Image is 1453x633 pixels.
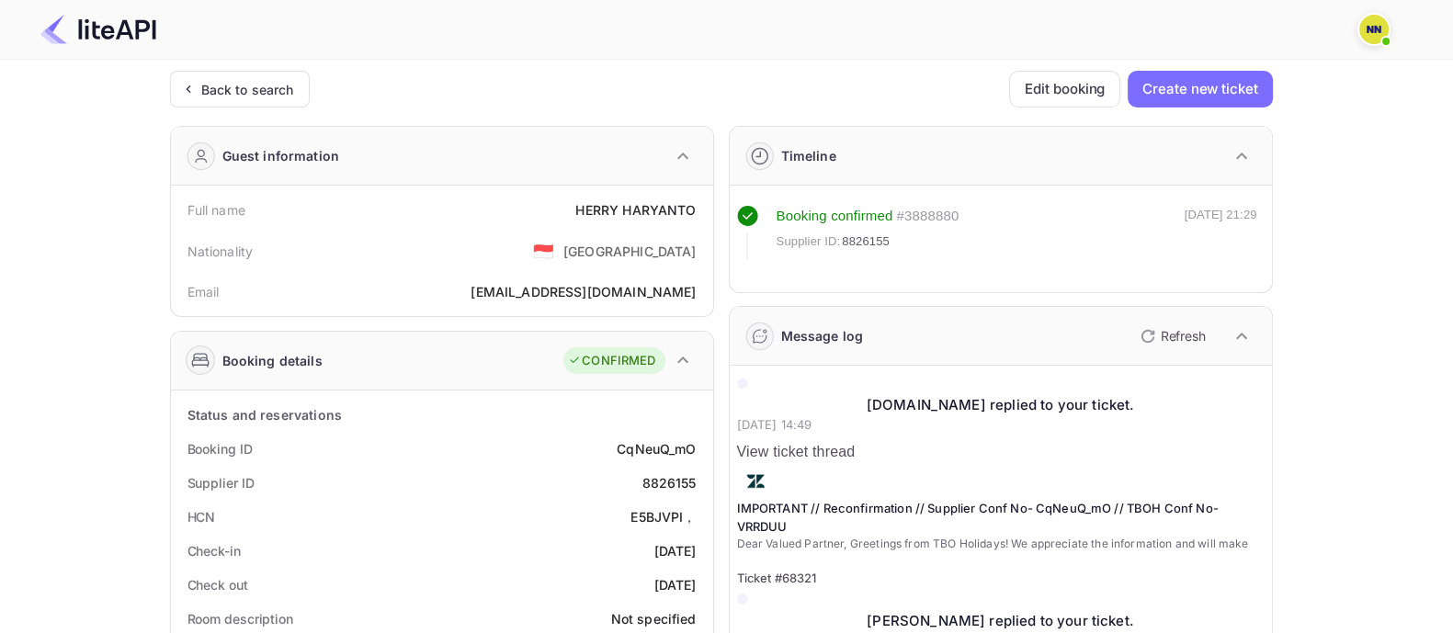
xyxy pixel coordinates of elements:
[222,146,340,165] div: Guest information
[40,15,156,44] img: LiteAPI Logo
[187,541,241,560] div: Check-in
[1129,322,1213,351] button: Refresh
[737,463,774,500] img: AwvSTEc2VUhQAAAAAElFTkSuQmCC
[777,232,841,251] span: Supplier ID:
[737,611,1265,632] div: [PERSON_NAME] replied to your ticket.
[842,232,890,251] span: 8826155
[1185,206,1257,259] div: [DATE] 21:29
[187,242,254,261] div: Nationality
[737,441,1265,463] p: View ticket thread
[654,575,697,594] div: [DATE]
[575,200,696,220] div: HERRY HARYANTO
[737,500,1265,536] p: IMPORTANT // Reconfirmation // Supplier Conf No- CqNeuQ_mO // TBOH Conf No- VRRDUU
[781,326,864,345] div: Message log
[187,282,220,301] div: Email
[630,507,696,526] div: E5BJVPI，
[201,80,294,99] div: Back to search
[187,200,245,220] div: Full name
[1128,71,1272,107] button: Create new ticket
[187,405,342,424] div: Status and reservations
[1161,326,1206,345] p: Refresh
[187,439,253,458] div: Booking ID
[737,395,1265,416] div: [DOMAIN_NAME] replied to your ticket.
[654,541,697,560] div: [DATE]
[617,439,696,458] div: CqNeuQ_mO
[896,206,959,227] div: # 3888880
[1009,71,1120,107] button: Edit booking
[1359,15,1389,44] img: N/A N/A
[781,146,836,165] div: Timeline
[737,416,1265,435] p: [DATE] 14:49
[222,351,323,370] div: Booking details
[568,352,655,370] div: CONFIRMED
[737,536,1265,552] p: Dear Valued Partner, Greetings from TBO Holidays! We appreciate the information and will make
[563,242,697,261] div: [GEOGRAPHIC_DATA]
[641,473,696,492] div: 8826155
[777,206,893,227] div: Booking confirmed
[471,282,696,301] div: [EMAIL_ADDRESS][DOMAIN_NAME]
[187,609,293,628] div: Room description
[533,234,554,267] span: United States
[737,571,817,585] span: Ticket #68321
[187,473,255,492] div: Supplier ID
[187,507,216,526] div: HCN
[611,609,697,628] div: Not specified
[187,575,248,594] div: Check out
